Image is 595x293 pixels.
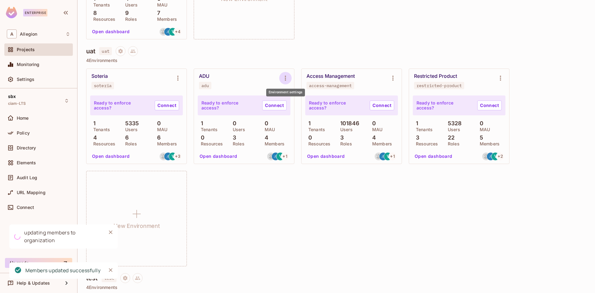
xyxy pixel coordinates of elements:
div: Access Management [306,73,355,79]
img: jacob.scheib@allegion.com [379,153,387,160]
p: 4 Environments [86,285,586,290]
span: URL Mapping [17,190,46,195]
p: 1 [413,120,418,127]
div: Members updated successfully [25,267,100,274]
p: Roles [445,141,460,146]
span: + 3 [175,154,180,158]
p: Members [154,17,177,22]
p: Tenants [90,127,110,132]
p: Resources [90,141,115,146]
p: Users [122,127,138,132]
img: maya@permit.io [160,153,167,160]
span: Directory [17,145,36,150]
img: jacob.scheib@allegion.com [272,153,280,160]
p: Roles [230,141,245,146]
span: sbx [8,94,16,99]
p: 1 [198,120,203,127]
button: Environment settings [494,72,507,84]
div: ADU [199,73,209,79]
h4: uat [86,47,95,55]
p: 5335 [122,120,139,127]
div: Soteria [91,73,108,79]
div: soteria [94,83,112,88]
p: 1 [90,120,95,127]
p: 22 [445,135,455,141]
button: Open dashboard [305,151,347,161]
span: Connect [17,205,34,210]
p: Resources [90,17,115,22]
span: Project settings [116,49,126,55]
p: Resources [198,141,223,146]
h1: New Environment [113,221,160,231]
p: Ready to enforce access? [416,100,472,110]
span: Monitoring [17,62,40,67]
span: ciam-LTS [8,101,26,106]
p: 101846 [337,120,359,127]
button: Open dashboard [412,151,455,161]
div: Enterprise [23,9,47,16]
span: + 2 [498,154,503,158]
p: MAU [369,127,382,132]
img: SReyMgAAAABJRU5ErkJggg== [6,7,17,18]
p: 4 [262,135,268,141]
span: Policy [17,131,30,135]
button: Open dashboard [90,151,132,161]
div: restricted-product [416,83,462,88]
p: 3 [337,135,344,141]
img: jacob.scheib@allegion.com [487,153,495,160]
span: Settings [17,77,34,82]
p: 5328 [445,120,462,127]
p: Users [445,127,460,132]
p: 0 [305,135,312,141]
p: 1 [305,120,311,127]
p: Members [369,141,392,146]
div: access-management [309,83,352,88]
p: MAU [154,127,167,132]
p: Roles [122,141,137,146]
p: 9 [122,10,129,16]
p: Members [477,141,500,146]
a: Connect [477,100,502,110]
span: Elements [17,160,36,165]
p: Users [230,127,245,132]
p: MAU [154,2,167,7]
div: Restricted Product [414,73,457,79]
span: A [7,29,17,38]
p: 5 [477,135,483,141]
span: V [494,154,497,158]
p: 4 [369,135,376,141]
span: Home [17,116,29,121]
p: 6 [122,135,129,141]
a: Connect [370,100,394,110]
p: Ready to enforce access? [94,100,150,110]
p: 8 [90,10,97,16]
span: V [387,154,390,158]
div: adu [201,83,209,88]
img: maya@permit.io [482,153,490,160]
div: Environment settings [266,89,305,96]
span: Audit Log [17,175,37,180]
button: Close [106,265,115,275]
span: + 1 [390,154,395,158]
span: V [279,154,282,158]
p: Ready to enforce access? [309,100,365,110]
button: Open dashboard [90,27,132,37]
span: + 1 [283,154,288,158]
p: 0 [369,120,376,127]
p: Roles [122,17,137,22]
p: Tenants [413,127,433,132]
p: 0 [262,120,268,127]
p: Members [262,141,284,146]
p: 4 Environments [86,58,586,63]
p: Resources [413,141,438,146]
p: Ready to enforce access? [201,100,257,110]
span: Workspace: Allegion [20,32,37,37]
span: V [172,29,174,34]
button: Environment settings [387,72,399,84]
p: Users [337,127,353,132]
p: 3 [230,135,236,141]
p: Members [154,141,177,146]
p: MAU [262,127,275,132]
p: Resources [305,141,330,146]
p: 0 [198,135,205,141]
